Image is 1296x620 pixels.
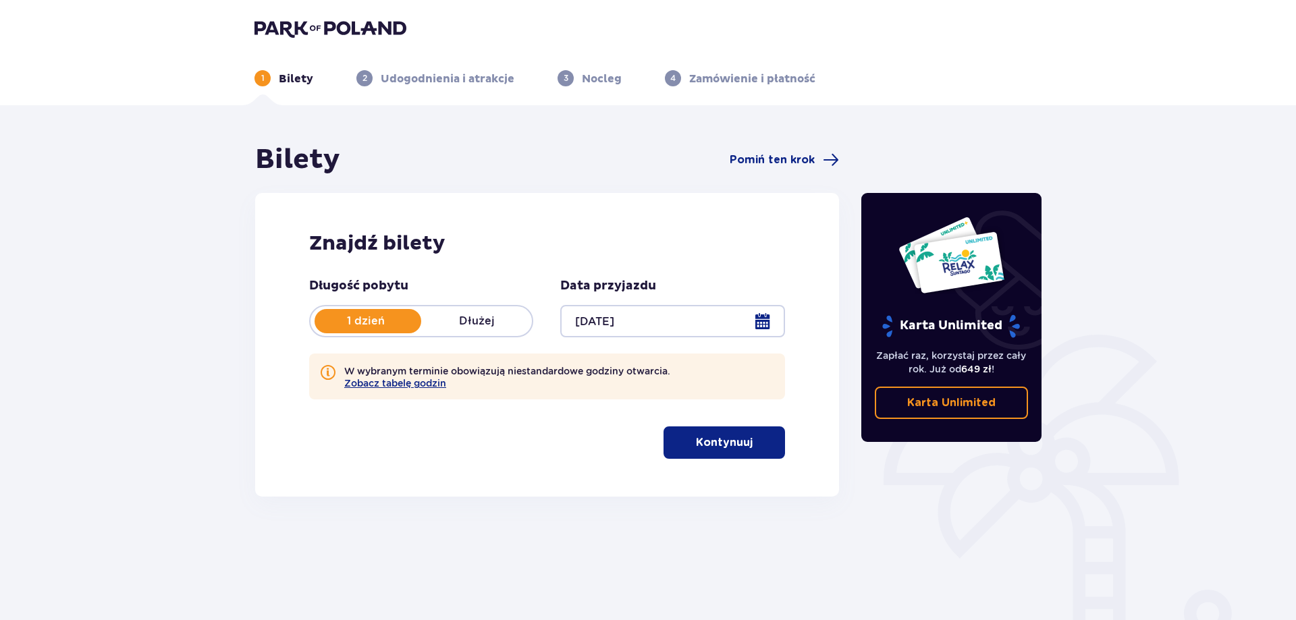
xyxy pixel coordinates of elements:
[310,314,421,329] p: 1 dzień
[344,378,446,389] button: Zobacz tabelę godzin
[344,364,670,389] p: W wybranym terminie obowiązują niestandardowe godziny otwarcia.
[279,72,313,86] p: Bilety
[254,19,406,38] img: Park of Poland logo
[421,314,532,329] p: Dłużej
[381,72,514,86] p: Udogodnienia i atrakcje
[881,314,1021,338] p: Karta Unlimited
[254,70,313,86] div: 1Bilety
[582,72,622,86] p: Nocleg
[875,387,1029,419] a: Karta Unlimited
[261,72,265,84] p: 1
[362,72,367,84] p: 2
[664,426,785,459] button: Kontynuuj
[564,72,568,84] p: 3
[255,143,340,177] h1: Bilety
[670,72,676,84] p: 4
[696,435,753,450] p: Kontynuuj
[558,70,622,86] div: 3Nocleg
[356,70,514,86] div: 2Udogodnienia i atrakcje
[730,152,839,168] a: Pomiń ten krok
[907,395,996,410] p: Karta Unlimited
[875,349,1029,376] p: Zapłać raz, korzystaj przez cały rok. Już od !
[898,216,1005,294] img: Dwie karty całoroczne do Suntago z napisem 'UNLIMITED RELAX', na białym tle z tropikalnymi liśćmi...
[309,278,408,294] p: Długość pobytu
[560,278,656,294] p: Data przyjazdu
[961,364,992,374] span: 649 zł
[689,72,815,86] p: Zamówienie i płatność
[665,70,815,86] div: 4Zamówienie i płatność
[309,231,785,256] h2: Znajdź bilety
[730,152,815,167] span: Pomiń ten krok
